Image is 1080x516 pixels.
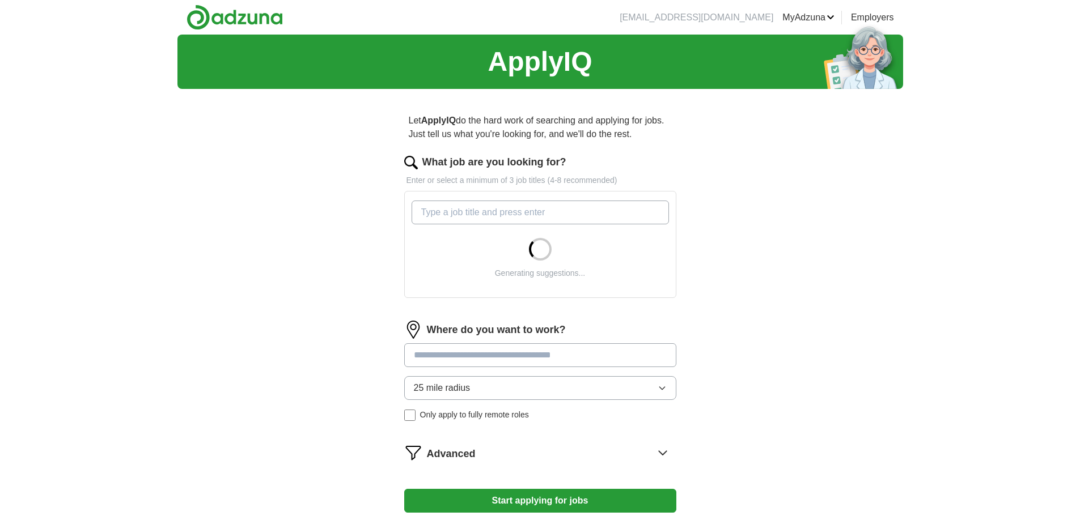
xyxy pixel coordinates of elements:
li: [EMAIL_ADDRESS][DOMAIN_NAME] [620,11,773,24]
img: search.png [404,156,418,169]
label: Where do you want to work? [427,322,566,338]
h1: ApplyIQ [488,41,592,82]
input: Only apply to fully remote roles [404,410,416,421]
input: Type a job title and press enter [412,201,669,224]
button: Start applying for jobs [404,489,676,513]
strong: ApplyIQ [421,116,456,125]
p: Enter or select a minimum of 3 job titles (4-8 recommended) [404,174,676,186]
a: MyAdzuna [782,11,835,24]
img: Adzuna logo [187,5,283,30]
span: Only apply to fully remote roles [420,409,529,421]
span: 25 mile radius [414,381,471,395]
img: filter [404,443,422,462]
span: Advanced [427,446,476,462]
div: Generating suggestions... [495,267,586,279]
a: Employers [851,11,894,24]
img: location.png [404,321,422,339]
button: 25 mile radius [404,376,676,400]
label: What job are you looking for? [422,155,566,170]
p: Let do the hard work of searching and applying for jobs. Just tell us what you're looking for, an... [404,109,676,146]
